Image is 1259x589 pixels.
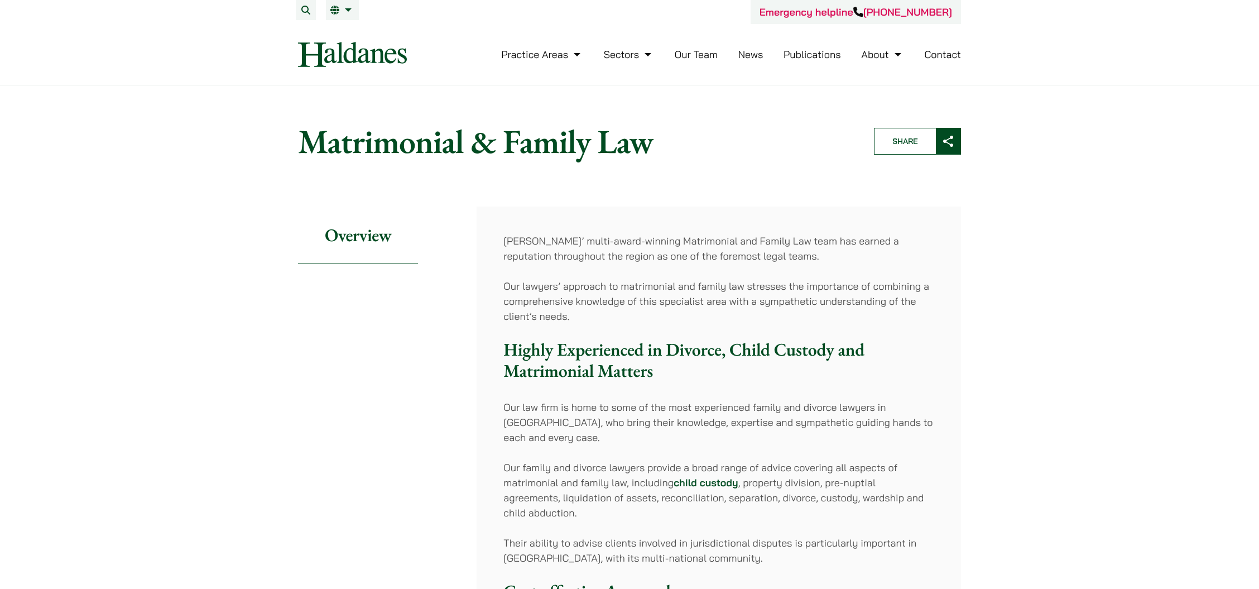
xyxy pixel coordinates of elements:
span: Share [874,128,936,154]
h2: Overview [298,207,418,264]
a: Our Team [675,48,718,61]
p: Our family and divorce lawyers provide a broad range of advice covering all aspects of matrimonia... [503,460,934,520]
a: Emergency helpline[PHONE_NUMBER] [760,6,952,18]
p: [PERSON_NAME]’ multi-award-winning Matrimonial and Family Law team has earned a reputation throug... [503,233,934,264]
a: EN [330,6,354,15]
h1: Matrimonial & Family Law [298,121,855,161]
a: Practice Areas [501,48,583,61]
p: Our law firm is home to some of the most experienced family and divorce lawyers in [GEOGRAPHIC_DA... [503,400,934,445]
a: Contact [924,48,961,61]
h3: Highly Experienced in Divorce, Child Custody and Matrimonial Matters [503,339,934,382]
a: Sectors [604,48,654,61]
img: Logo of Haldanes [298,42,407,67]
button: Share [874,128,961,155]
a: About [861,48,904,61]
p: Their ability to advise clients involved in jurisdictional disputes is particularly important in ... [503,535,934,566]
a: News [738,48,763,61]
p: Our lawyers’ approach to matrimonial and family law stresses the importance of combining a compre... [503,279,934,324]
a: Publications [784,48,841,61]
a: child custody [674,476,738,489]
